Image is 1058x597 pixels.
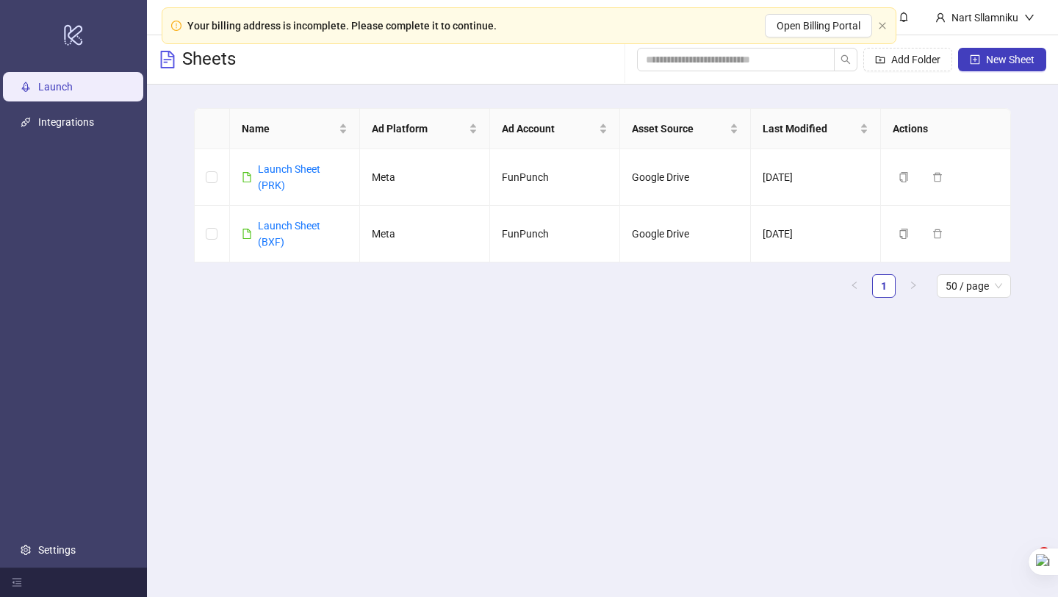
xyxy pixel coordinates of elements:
th: Actions [881,109,1011,149]
span: Open Billing Portal [777,20,860,32]
td: FunPunch [490,149,620,206]
button: close [878,21,887,31]
button: left [843,274,866,298]
span: user [935,12,946,23]
span: Asset Source [632,121,726,137]
span: close [878,21,887,30]
span: menu-fold [12,577,22,587]
th: Name [230,109,360,149]
a: Launch [38,81,73,93]
th: Ad Account [490,109,620,149]
span: 4 [1038,547,1050,559]
span: New Sheet [986,54,1034,65]
span: right [909,281,918,290]
td: Google Drive [620,149,750,206]
span: down [1024,12,1034,23]
span: Name [242,121,336,137]
div: Page Size [937,274,1011,298]
li: 1 [872,274,896,298]
span: folder-add [875,54,885,65]
button: New Sheet [958,48,1046,71]
td: FunPunch [490,206,620,262]
span: bell [899,12,909,22]
button: Open Billing Portal [765,14,872,37]
h3: Sheets [182,48,236,71]
span: copy [899,229,909,239]
button: Add Folder [863,48,952,71]
li: Next Page [902,274,925,298]
span: exclamation-circle [171,21,181,31]
td: Meta [360,149,490,206]
iframe: Intercom live chat [1008,547,1043,582]
span: plus-square [970,54,980,65]
div: Your billing address is incomplete. Please complete it to continue. [187,18,497,34]
span: Add Folder [891,54,940,65]
span: 50 / page [946,275,1002,297]
a: Launch Sheet (BXF) [258,220,320,248]
td: [DATE] [751,206,881,262]
th: Ad Platform [360,109,490,149]
li: Previous Page [843,274,866,298]
td: Meta [360,206,490,262]
span: search [841,54,851,65]
span: delete [932,229,943,239]
span: Ad Platform [372,121,466,137]
td: Google Drive [620,206,750,262]
span: file [242,172,252,182]
span: copy [899,172,909,182]
span: delete [932,172,943,182]
td: [DATE] [751,149,881,206]
span: Ad Account [502,121,596,137]
span: left [850,281,859,290]
a: Settings [38,544,76,556]
th: Last Modified [751,109,881,149]
span: file-text [159,51,176,68]
div: Nart Sllamniku [946,10,1024,26]
span: Last Modified [763,121,857,137]
a: Integrations [38,116,94,128]
span: file [242,229,252,239]
a: 1 [873,275,895,297]
button: right [902,274,925,298]
a: Launch Sheet (PRK) [258,163,320,191]
th: Asset Source [620,109,750,149]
